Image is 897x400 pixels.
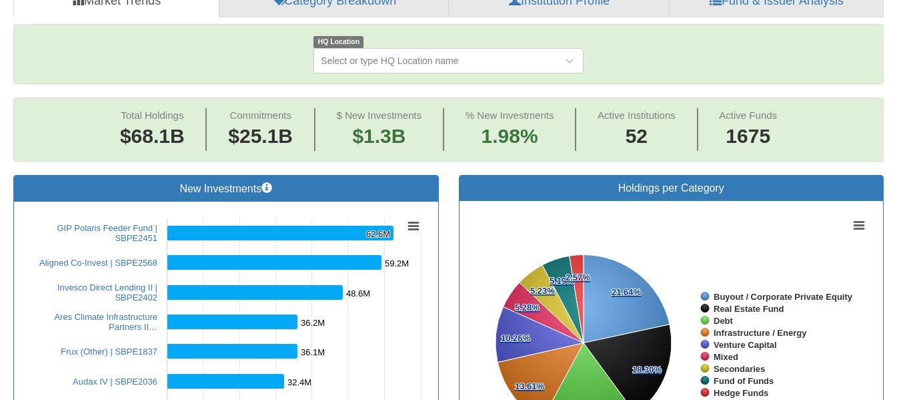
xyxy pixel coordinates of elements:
span: $25.1B [228,125,293,147]
span: Commitments [229,110,291,121]
tspan: 5.28% [515,303,540,313]
a: Audax IV | SBPE2036 [73,377,157,387]
tspan: 36.1M [301,347,325,357]
tspan: 5.19% [550,276,574,286]
tspan: Mixed [714,352,738,362]
tspan: Real Estate Fund [714,304,784,314]
tspan: 2.57% [566,272,590,282]
a: Frux (Other) | SBPE1837 [61,347,157,357]
tspan: Debt [714,316,734,326]
span: 1675 [719,122,777,151]
span: $68.1B [120,125,185,147]
a: Invesco Direct Lending II | SBPE2402 [57,282,157,303]
tspan: 59.2M [385,258,409,268]
a: Ares Climate Infrastructure Partners II… [54,312,157,332]
tspan: 32.4M [287,377,311,387]
tspan: 5.23% [530,286,555,296]
tspan: 62.6M [366,229,390,239]
span: $1.3B [352,125,405,147]
span: Active Institutions [598,110,676,121]
tspan: Hedge Funds [714,388,768,398]
tspan: Venture Capital [714,340,777,350]
h3: Holdings per Category [470,182,874,194]
div: Select or type HQ Location name [321,54,458,67]
span: 52 [598,122,676,151]
tspan: 18.30% [632,365,662,375]
tspan: Fund of Funds [714,376,774,386]
tspan: 10.26% [501,333,531,343]
tspan: Buyout / Corporate Private Equity [714,292,853,302]
span: Total Holdings [121,110,183,121]
tspan: 36.2M [301,318,325,328]
a: Aligned Co-Invest | SBPE2568 [39,258,157,268]
tspan: 48.6M [346,288,370,298]
span: % New Investments [466,110,554,121]
span: $ New Investments [337,110,422,121]
tspan: 13.61% [515,381,545,391]
span: HQ Location [313,36,363,47]
tspan: 21.64% [612,287,642,297]
tspan: Secondaries [714,364,765,374]
span: Active Funds [719,110,777,121]
h3: New Investments [24,182,428,195]
span: 1.98% [466,122,554,151]
tspan: Infrastructure / Energy [714,328,807,338]
a: GIP Polaris Feeder Fund | SBPE2451 [57,223,157,243]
